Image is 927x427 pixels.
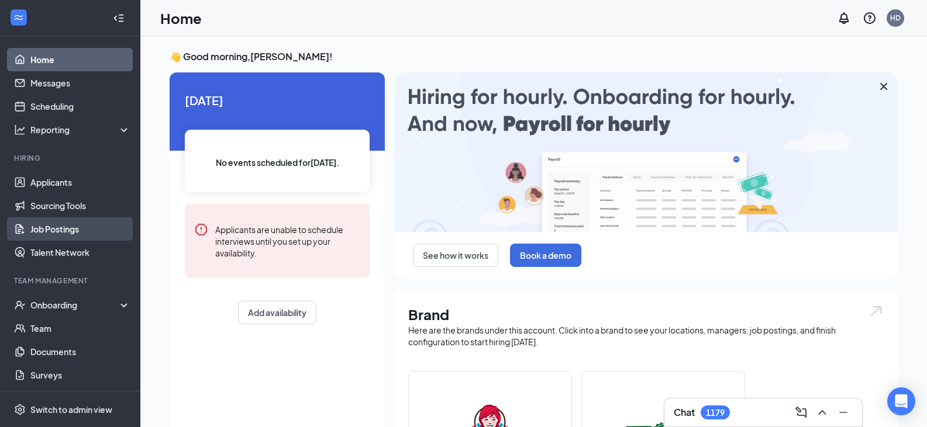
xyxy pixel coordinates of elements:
[215,223,360,259] div: Applicants are unable to schedule interviews until you set up your availability.
[30,194,130,217] a: Sourcing Tools
[113,12,125,24] svg: Collapse
[30,299,120,311] div: Onboarding
[238,301,316,324] button: Add availability
[30,171,130,194] a: Applicants
[869,304,884,318] img: open.6027fd2a22e1237b5b06.svg
[794,405,808,419] svg: ComposeMessage
[706,408,725,418] div: 1179
[216,156,339,169] span: No events scheduled for [DATE] .
[30,48,130,71] a: Home
[30,124,131,136] div: Reporting
[30,217,130,241] a: Job Postings
[674,406,695,419] h3: Chat
[30,95,130,118] a: Scheduling
[887,387,915,415] div: Open Intercom Messenger
[30,317,130,340] a: Team
[30,71,130,95] a: Messages
[30,241,130,264] a: Talent Network
[836,405,850,419] svg: Minimize
[815,405,829,419] svg: ChevronUp
[408,304,884,324] h1: Brand
[30,363,130,387] a: Surveys
[834,403,853,422] button: Minimize
[837,11,851,25] svg: Notifications
[14,299,26,311] svg: UserCheck
[30,340,130,363] a: Documents
[13,12,25,23] svg: WorkstreamLogo
[510,244,581,267] button: Book a demo
[14,153,128,163] div: Hiring
[14,404,26,415] svg: Settings
[863,11,877,25] svg: QuestionInfo
[792,403,811,422] button: ComposeMessage
[14,124,26,136] svg: Analysis
[394,72,898,232] img: payroll-large.gif
[813,403,832,422] button: ChevronUp
[408,324,884,348] div: Here are the brands under this account. Click into a brand to see your locations, managers, job p...
[160,8,202,28] h1: Home
[14,276,128,286] div: Team Management
[890,13,901,23] div: HD
[185,91,370,109] span: [DATE]
[170,50,898,63] h3: 👋 Good morning, [PERSON_NAME] !
[194,223,208,237] svg: Error
[877,79,891,93] svg: Cross
[30,404,112,415] div: Switch to admin view
[413,244,498,267] button: See how it works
